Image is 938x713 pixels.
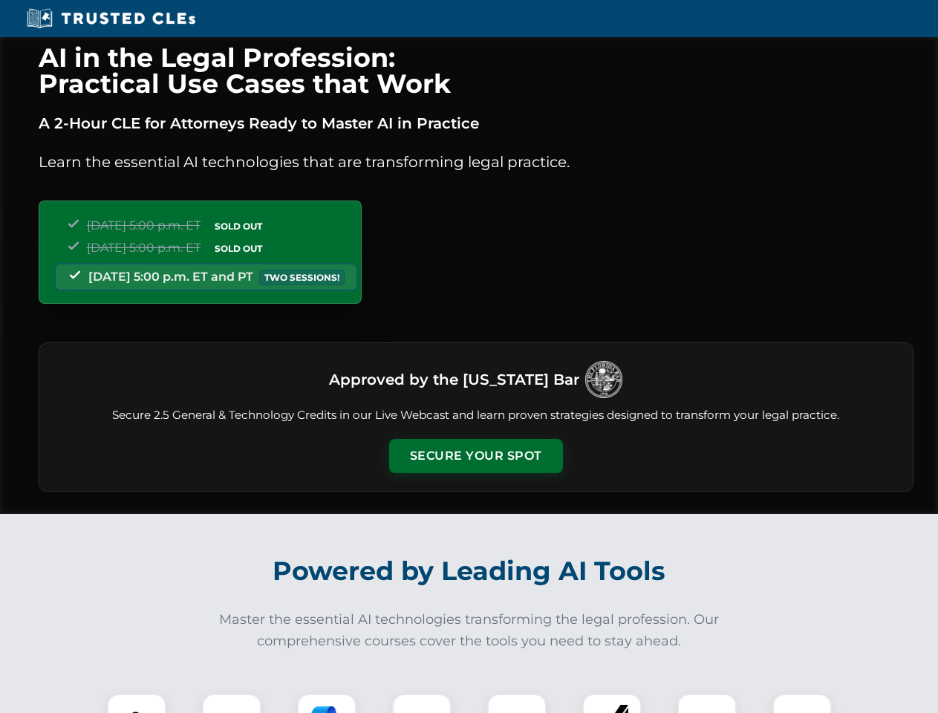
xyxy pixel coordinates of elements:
p: Master the essential AI technologies transforming the legal profession. Our comprehensive courses... [209,609,729,652]
span: SOLD OUT [209,218,267,234]
img: Trusted CLEs [22,7,200,30]
p: A 2-Hour CLE for Attorneys Ready to Master AI in Practice [39,111,913,135]
button: Secure Your Spot [389,439,563,473]
p: Learn the essential AI technologies that are transforming legal practice. [39,150,913,174]
img: Logo [585,361,622,398]
p: Secure 2.5 General & Technology Credits in our Live Webcast and learn proven strategies designed ... [57,407,895,424]
span: SOLD OUT [209,241,267,256]
span: [DATE] 5:00 p.m. ET [87,218,201,232]
h1: AI in the Legal Profession: Practical Use Cases that Work [39,45,913,97]
h3: Approved by the [US_STATE] Bar [329,366,579,393]
span: [DATE] 5:00 p.m. ET [87,241,201,255]
h2: Powered by Leading AI Tools [58,545,881,597]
